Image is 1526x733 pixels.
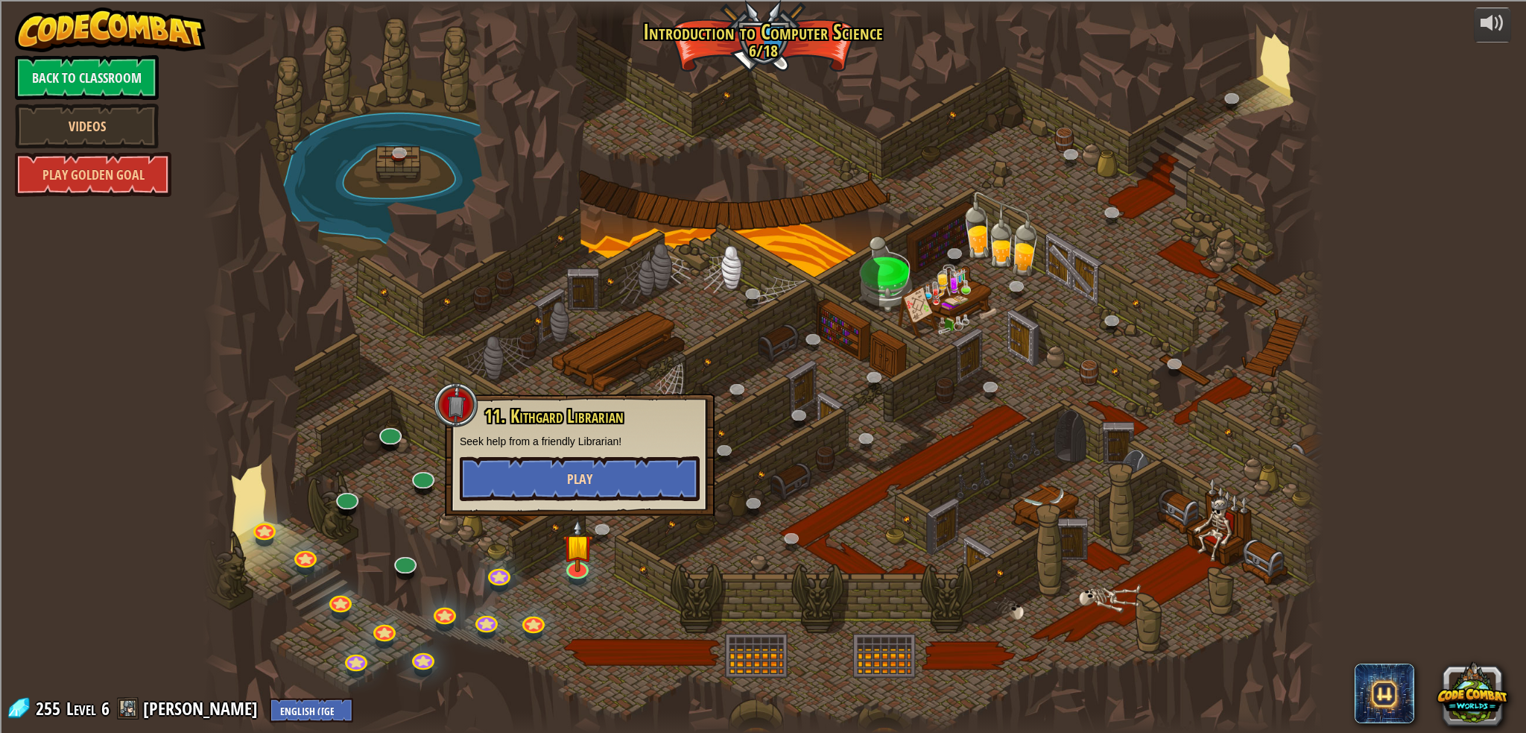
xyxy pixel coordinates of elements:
[15,55,159,100] a: Back to Classroom
[562,519,592,571] img: level-banner-started.png
[6,46,1520,60] div: Delete
[6,33,1520,46] div: Move To ...
[6,86,1520,100] div: Rename
[484,403,624,429] span: 11. Kithgard Librarian
[567,470,592,488] span: Play
[460,434,700,449] p: Seek help from a friendly Librarian!
[6,73,1520,86] div: Sign out
[6,19,1520,33] div: Sort New > Old
[6,6,1520,19] div: Sort A > Z
[6,100,1520,113] div: Move To ...
[6,60,1520,73] div: Options
[460,456,700,501] button: Play
[15,152,171,197] a: Play Golden Goal
[15,104,159,148] a: Videos
[15,7,206,52] img: CodeCombat - Learn how to code by playing a game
